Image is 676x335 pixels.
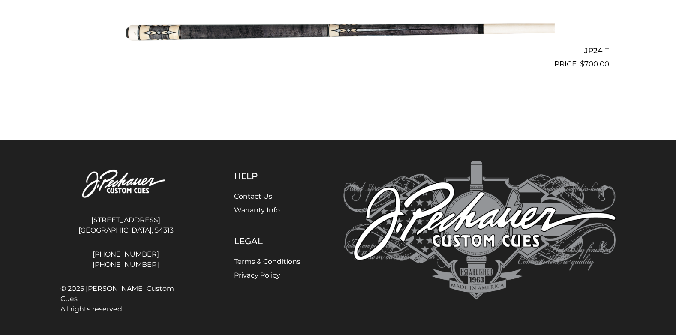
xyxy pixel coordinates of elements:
img: Pechauer Custom Cues [60,161,192,208]
a: Contact Us [234,192,272,200]
span: © 2025 [PERSON_NAME] Custom Cues All rights reserved. [60,284,192,314]
h5: Legal [234,236,300,246]
a: Warranty Info [234,206,280,214]
span: $ [580,60,584,68]
bdi: 700.00 [580,60,609,68]
address: [STREET_ADDRESS] [GEOGRAPHIC_DATA], 54313 [60,212,192,239]
h5: Help [234,171,300,181]
h2: JP24-T [67,43,609,59]
a: [PHONE_NUMBER] [60,260,192,270]
a: Privacy Policy [234,271,280,279]
a: [PHONE_NUMBER] [60,249,192,260]
a: Terms & Conditions [234,257,300,266]
img: Pechauer Custom Cues [343,161,616,300]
